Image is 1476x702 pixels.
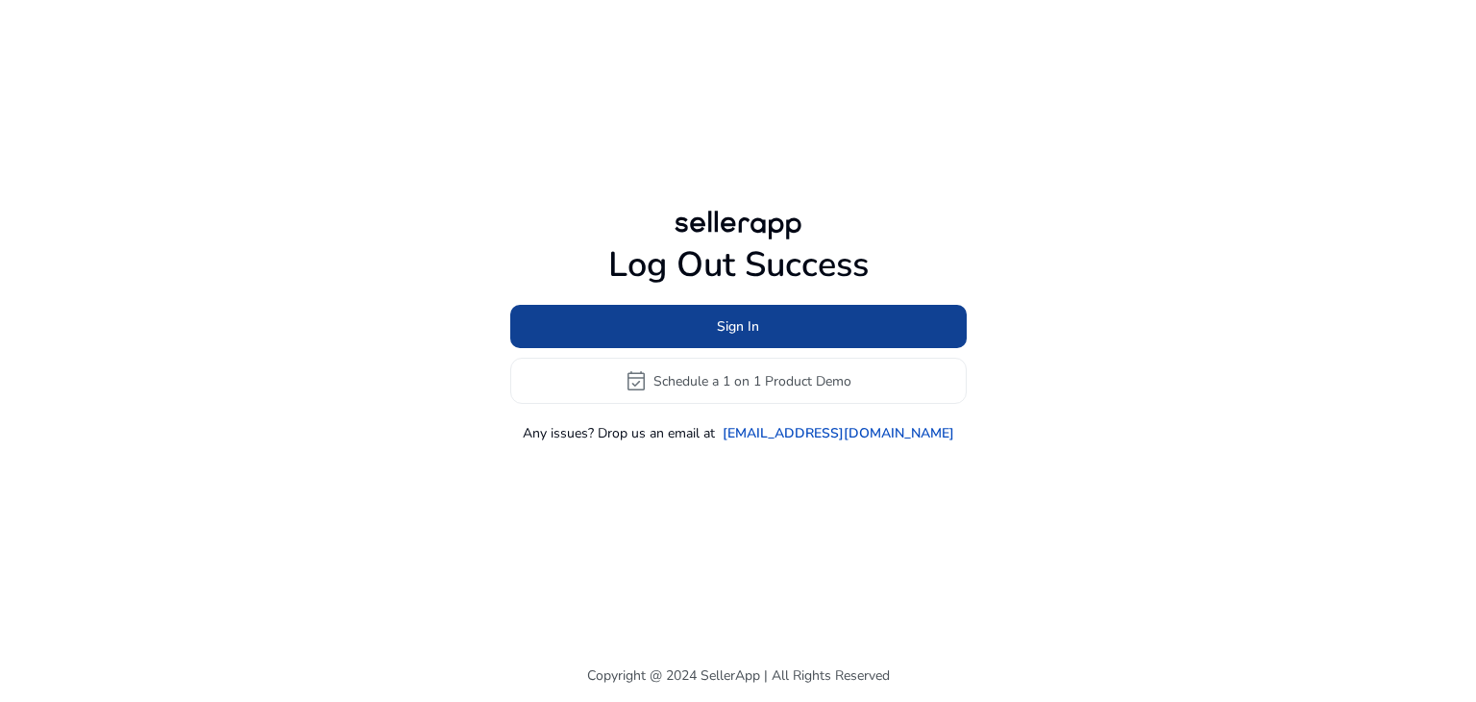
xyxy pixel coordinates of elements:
[510,358,967,404] button: event_availableSchedule a 1 on 1 Product Demo
[510,305,967,348] button: Sign In
[723,423,954,443] a: [EMAIL_ADDRESS][DOMAIN_NAME]
[625,369,648,392] span: event_available
[717,316,759,337] span: Sign In
[510,244,967,286] h1: Log Out Success
[523,423,715,443] p: Any issues? Drop us an email at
